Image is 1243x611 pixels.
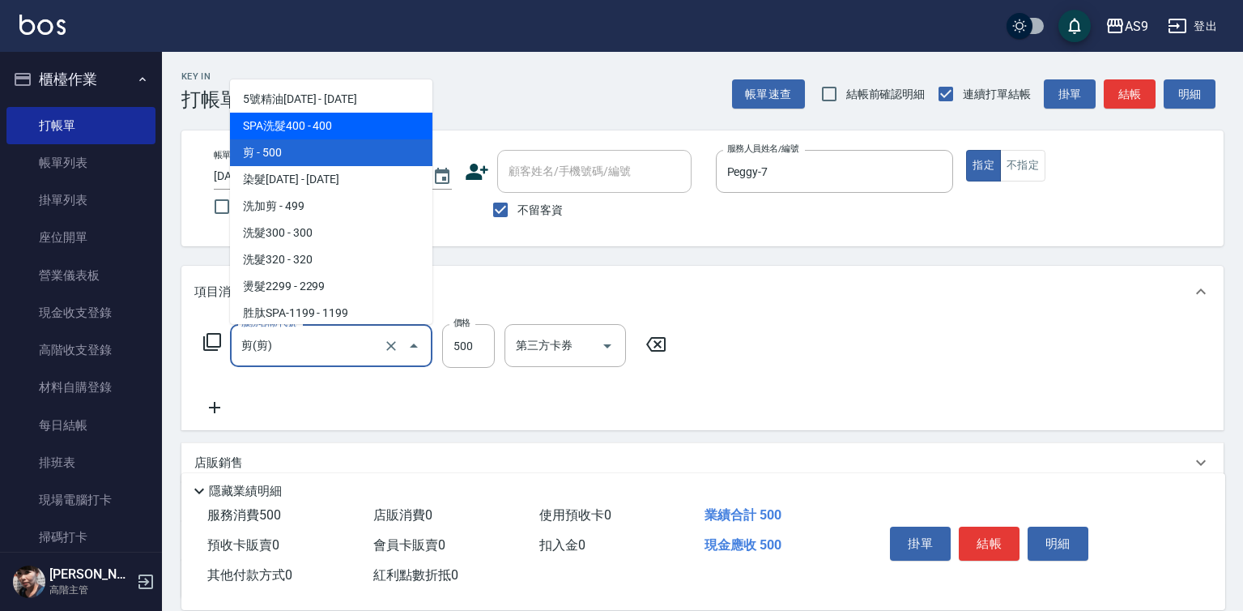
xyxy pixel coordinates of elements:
a: 排班表 [6,444,155,481]
a: 材料自購登錄 [6,369,155,406]
span: 會員卡販賣 0 [373,537,445,553]
p: 項目消費 [194,284,243,301]
h5: [PERSON_NAME] [49,566,132,583]
a: 每日結帳 [6,407,155,444]
a: 掛單列表 [6,182,155,219]
button: Clear [380,335,402,357]
span: 燙髮2299 - 2299 [230,273,432,300]
button: 櫃檯作業 [6,58,155,100]
button: save [1058,10,1091,42]
a: 現金收支登錄 [6,294,155,331]
span: 紅利點數折抵 0 [373,567,458,583]
span: 胜肽SPA-1199 - 1199 [230,300,432,327]
label: 價格 [453,317,470,329]
button: 結帳 [959,527,1020,561]
span: 其他付款方式 0 [207,567,292,583]
a: 高階收支登錄 [6,331,155,369]
button: 明細 [1028,527,1088,561]
button: 不指定 [1000,150,1045,182]
span: 現金應收 500 [705,537,781,553]
div: 項目消費 [181,266,1224,318]
button: AS9 [1099,10,1155,43]
button: 掛單 [890,527,951,561]
a: 打帳單 [6,107,155,144]
p: 高階主管 [49,583,132,597]
span: 染髮[DATE] - [DATE] [230,166,432,193]
a: 座位開單 [6,219,155,256]
span: 預收卡販賣 0 [207,537,279,553]
h2: Key In [181,71,240,82]
div: 店販銷售 [181,443,1224,482]
span: SPA洗髮400 - 400 [230,113,432,139]
button: Close [401,333,427,359]
span: 洗加剪 - 499 [230,193,432,220]
p: 隱藏業績明細 [209,483,282,500]
span: 5號精油[DATE] - [DATE] [230,86,432,113]
span: 不留客資 [517,202,563,219]
span: 使用預收卡 0 [539,507,611,523]
span: 洗髮320 - 320 [230,246,432,273]
button: 掛單 [1044,79,1096,109]
a: 帳單列表 [6,144,155,182]
label: 帳單日期 [214,149,248,161]
a: 掃碼打卡 [6,519,155,556]
span: 扣入金 0 [539,537,585,553]
div: AS9 [1125,16,1148,36]
button: Choose date, selected date is 2025-10-09 [423,157,462,196]
input: YYYY/MM/DD hh:mm [214,163,416,190]
span: 結帳前確認明細 [846,86,926,103]
span: 洗髮300 - 300 [230,220,432,246]
button: 指定 [966,150,1001,182]
span: 業績合計 500 [705,507,781,523]
h3: 打帳單 [181,88,240,111]
button: 帳單速查 [732,79,805,109]
p: 店販銷售 [194,455,243,472]
span: 店販消費 0 [373,507,432,523]
a: 現場電腦打卡 [6,481,155,519]
img: Logo [19,15,66,35]
span: 剪 - 500 [230,139,432,166]
button: 登出 [1161,11,1224,41]
span: 連續打單結帳 [963,86,1031,103]
img: Person [13,566,45,598]
button: Open [594,333,620,359]
button: 明細 [1164,79,1215,109]
button: 結帳 [1104,79,1156,109]
span: 服務消費 500 [207,507,281,523]
a: 營業儀表板 [6,257,155,294]
label: 服務人員姓名/編號 [727,143,798,155]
